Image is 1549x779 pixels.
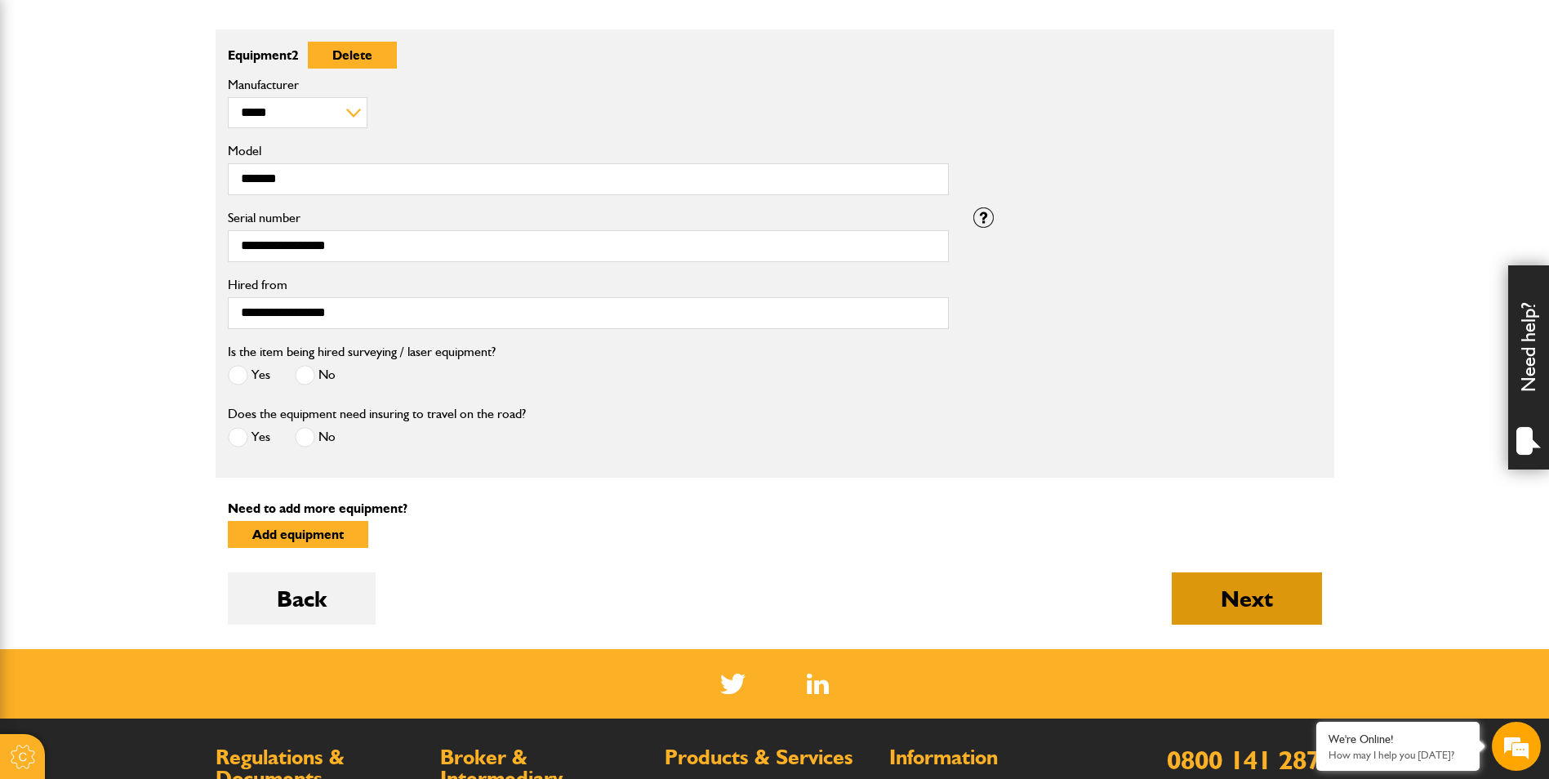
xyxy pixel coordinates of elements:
[889,747,1097,768] h2: Information
[21,247,298,283] input: Enter your phone number
[228,407,526,421] label: Does the equipment need insuring to travel on the road?
[228,521,368,548] button: Add equipment
[228,42,949,69] p: Equipment
[222,503,296,525] em: Start Chat
[228,278,949,292] label: Hired from
[85,91,274,113] div: Chat with us now
[1172,572,1322,625] button: Next
[720,674,746,694] img: Twitter
[268,8,307,47] div: Minimize live chat window
[292,47,299,63] span: 2
[807,674,829,694] a: LinkedIn
[228,345,496,358] label: Is the item being hired surveying / laser equipment?
[228,211,949,225] label: Serial number
[1329,732,1467,746] div: We're Online!
[21,296,298,489] textarea: Type your message and hit 'Enter'
[21,199,298,235] input: Enter your email address
[1167,744,1334,776] a: 0800 141 2877
[228,572,376,625] button: Back
[665,747,873,768] h2: Products & Services
[228,427,270,447] label: Yes
[21,151,298,187] input: Enter your last name
[295,427,336,447] label: No
[308,42,397,69] button: Delete
[228,78,949,91] label: Manufacturer
[228,502,1322,515] p: Need to add more equipment?
[295,365,336,385] label: No
[228,365,270,385] label: Yes
[807,674,829,694] img: Linked In
[28,91,69,114] img: d_20077148190_company_1631870298795_20077148190
[1508,265,1549,470] div: Need help?
[228,145,949,158] label: Model
[1329,749,1467,761] p: How may I help you today?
